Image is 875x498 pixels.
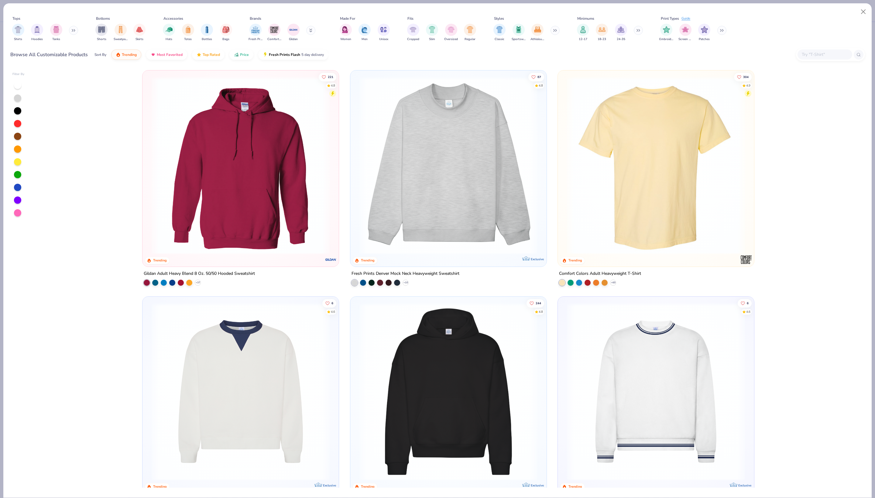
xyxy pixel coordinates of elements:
div: filter for Athleisure [530,24,544,42]
button: Price [229,49,253,60]
button: filter button [464,24,476,42]
img: Screen Print Image [682,26,689,33]
button: Fresh Prints Flash5 day delivery [258,49,328,60]
span: 6 [331,302,333,305]
div: filter for 24-35 [615,24,627,42]
button: filter button [12,24,24,42]
img: trending.gif [116,52,121,57]
div: Filter By [12,72,25,77]
span: Patches [699,37,710,42]
img: Hoodies Image [34,26,40,33]
span: Bottles [202,37,212,42]
img: d4a37e75-5f2b-4aef-9a6e-23330c63bbc0 [540,303,724,481]
div: 4.8 [539,309,543,314]
button: filter button [340,24,352,42]
div: filter for Women [340,24,352,42]
div: Bottoms [96,16,110,21]
button: filter button [220,24,232,42]
img: 18-23 Image [599,26,606,33]
span: Most Favorited [157,52,183,57]
div: filter for Men [359,24,371,42]
span: Classic [495,37,504,42]
span: 87 [537,75,541,78]
div: Fits [407,16,413,21]
div: filter for Cropped [407,24,419,42]
span: 24-35 [617,37,625,42]
span: Exclusive [323,483,336,487]
img: Women Image [342,26,349,33]
span: Exclusive [530,257,544,261]
div: filter for Comfort Colors [267,24,281,42]
img: Shorts Image [98,26,105,33]
span: Trending [122,52,137,57]
span: Regular [465,37,475,42]
span: Price [240,52,249,57]
span: Skirts [136,37,143,42]
button: filter button [249,24,262,42]
span: Men [362,37,368,42]
span: Bags [222,37,229,42]
span: Fresh Prints Flash [269,52,300,57]
div: filter for 12-17 [577,24,589,42]
div: filter for Unisex [378,24,390,42]
div: Print Types [661,16,679,21]
div: filter for Fresh Prints [249,24,262,42]
div: filter for Sweatpants [114,24,128,42]
img: most_fav.gif [151,52,156,57]
div: filter for Bottles [201,24,213,42]
button: filter button [163,24,175,42]
button: filter button [493,24,506,42]
button: filter button [444,24,458,42]
button: Close [858,6,869,18]
button: Top Rated [192,49,225,60]
button: filter button [698,24,710,42]
button: filter button [50,24,62,42]
button: filter button [407,24,419,42]
div: Browse All Customizable Products [10,51,88,58]
img: Regular Image [467,26,474,33]
span: Women [340,37,351,42]
img: Totes Image [185,26,191,33]
div: filter for Slim [426,24,438,42]
img: Tanks Image [53,26,60,33]
span: + 37 [195,281,200,285]
div: Styles [494,16,504,21]
div: Guide [681,16,690,21]
span: Exclusive [738,483,751,487]
button: filter button [530,24,544,42]
img: Hats Image [166,26,173,33]
button: filter button [182,24,194,42]
span: Embroidery [659,37,673,42]
img: 4d4398e1-a86f-4e3e-85fd-b9623566810e [564,303,748,481]
div: Comfort Colors Adult Heavyweight T-Shirt [559,270,641,278]
div: filter for Embroidery [659,24,673,42]
img: Shirts Image [15,26,22,33]
span: Top Rated [203,52,220,57]
img: Classic Image [496,26,503,33]
img: a90f7c54-8796-4cb2-9d6e-4e9644cfe0fe [540,77,724,254]
button: filter button [133,24,146,42]
div: Sort By [94,52,106,57]
span: Shirts [14,37,22,42]
span: Comfort Colors [267,37,281,42]
span: Athleisure [530,37,544,42]
span: Fresh Prints [249,37,262,42]
div: Gildan Adult Heavy Blend 8 Oz. 50/50 Hooded Sweatshirt [144,270,255,278]
span: Sweatpants [114,37,128,42]
div: filter for Oversized [444,24,458,42]
div: filter for Totes [182,24,194,42]
img: Men Image [361,26,368,33]
button: Like [528,73,544,81]
span: Cropped [407,37,419,42]
button: filter button [201,24,213,42]
div: 4.6 [746,309,751,314]
span: 6 [747,302,749,305]
div: filter for Hoodies [31,24,43,42]
span: Gildan [289,37,298,42]
div: 4.9 [746,83,751,88]
div: filter for Hats [163,24,175,42]
button: Trending [111,49,141,60]
div: Made For [340,16,355,21]
span: Hats [166,37,172,42]
span: Shorts [97,37,106,42]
